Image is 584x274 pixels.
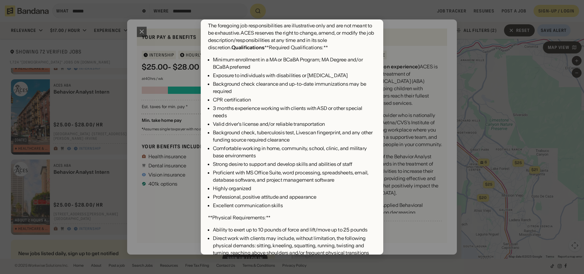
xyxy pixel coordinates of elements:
[213,169,376,183] div: Proficient with MS Office Suite, word processing, spreadsheets, email, database software, and pro...
[213,96,376,103] div: CPR certification
[213,120,376,128] div: Valid driver's license and/or reliable transportation
[213,226,376,233] div: Ability to exert up to 10 pounds of force and lift/move up to 25 pounds
[213,202,376,209] div: Excellent communication skills
[213,160,376,168] div: Strong desire to support and develop skills and abilities of staff
[213,193,376,200] div: Professional, positive attitude and appearance
[213,129,376,143] div: Background check, tuberculosis test, Livescan fingerprint, and any other funding source required ...
[213,80,376,95] div: Background check clearance and up-to-date immunizations may be required
[213,185,376,192] div: Highly organized
[213,72,376,79] div: Exposure to individuals with disabilities or [MEDICAL_DATA]
[208,214,270,221] div: **Physical Requirements: **
[213,145,376,159] div: Comfortable working in home, community, school, clinic, and military base environments
[213,235,376,256] div: Direct work with clients may include, without limitation, the following physical demands: sitting...
[231,44,265,50] div: Qualifications
[213,56,376,70] div: Minimum enrollment in a MA or BCaBA Program; MA Degree and/or BCaBA preferred
[208,22,376,51] div: The foregoing job responsibilities are illustrative only and are not meant to be exhaustive. ACES...
[213,104,376,119] div: 3 months experience working with clients with ASD or other special needs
